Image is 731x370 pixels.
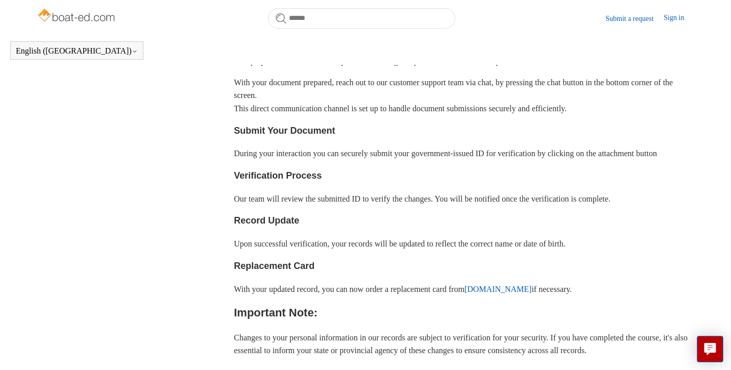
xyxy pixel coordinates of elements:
[234,304,694,322] h2: Important Note:
[234,192,694,206] p: Our team will review the submitted ID to verify the changes. You will be notified once the verifi...
[465,285,532,293] a: [DOMAIN_NAME]
[697,336,723,362] button: Live chat
[234,259,694,274] h3: Replacement Card
[234,168,694,183] h3: Verification Process
[234,124,694,138] h3: Submit Your Document
[664,12,694,24] a: Sign in
[234,237,694,251] p: Upon successful verification, your records will be updated to reflect the correct name or date of...
[268,8,455,29] input: Search
[234,76,694,115] p: With your document prepared, reach out to our customer support team via chat, by pressing the cha...
[234,213,694,228] h3: Record Update
[234,283,694,296] p: With your updated record, you can now order a replacement card from if necessary.
[37,6,118,27] img: Boat-Ed Help Center home page
[234,331,694,357] p: Changes to your personal information in our records are subject to verification for your security...
[605,13,664,24] a: Submit a request
[234,147,694,160] p: During your interaction you can securely submit your government-issued ID for verification by cli...
[16,46,138,56] button: English ([GEOGRAPHIC_DATA])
